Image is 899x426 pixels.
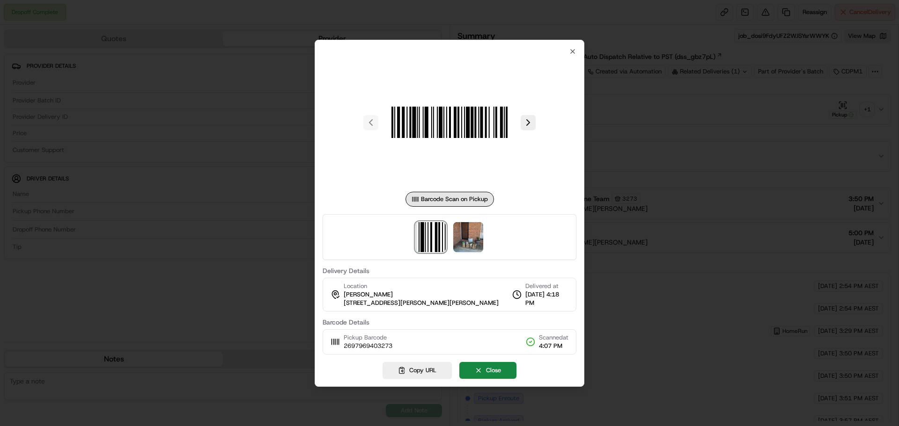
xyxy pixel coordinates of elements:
span: [DATE] 4:18 PM [525,290,568,307]
img: barcode_scan_on_pickup image [382,55,517,190]
div: 💻 [79,137,87,144]
input: Got a question? Start typing here... [24,60,169,70]
span: Scanned at [539,333,568,342]
img: photo_proof_of_delivery image [453,222,483,252]
img: barcode_scan_on_pickup image [416,222,446,252]
a: Powered byPylon [66,158,113,166]
span: API Documentation [88,136,150,145]
label: Delivery Details [323,267,576,274]
a: 💻API Documentation [75,132,154,149]
button: Close [459,362,516,379]
button: Start new chat [159,92,170,103]
div: 📗 [9,137,17,144]
a: 📗Knowledge Base [6,132,75,149]
span: [PERSON_NAME] [344,290,393,299]
span: Pickup Barcode [344,333,392,342]
span: Location [344,282,367,290]
span: Pylon [93,159,113,166]
div: Barcode Scan on Pickup [405,192,494,207]
span: [STREET_ADDRESS][PERSON_NAME][PERSON_NAME] [344,299,499,307]
span: Delivered at [525,282,568,290]
p: Welcome 👋 [9,37,170,52]
img: Nash [9,9,28,28]
div: We're available if you need us! [32,99,118,106]
span: 2697969403273 [344,342,392,350]
img: 1736555255976-a54dd68f-1ca7-489b-9aae-adbdc363a1c4 [9,89,26,106]
button: Copy URL [383,362,452,379]
span: Knowledge Base [19,136,72,145]
label: Barcode Details [323,319,576,325]
span: 4:07 PM [539,342,568,350]
div: Start new chat [32,89,154,99]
